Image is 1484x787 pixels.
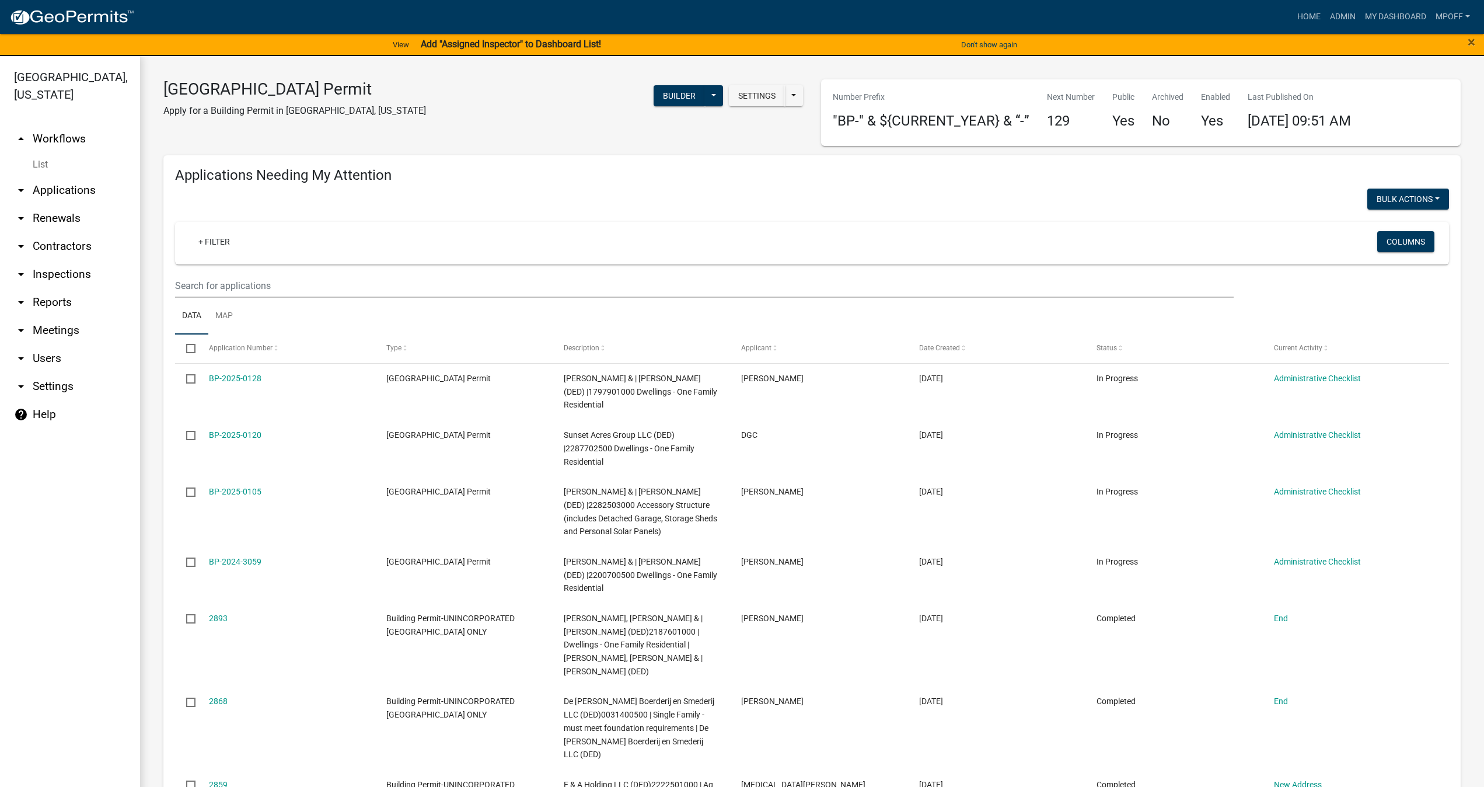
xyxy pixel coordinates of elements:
[1097,697,1136,706] span: Completed
[14,295,28,309] i: arrow_drop_down
[741,487,804,496] span: Matt Van Weelden
[1152,91,1183,103] p: Archived
[1274,430,1361,440] a: Administrative Checklist
[1097,557,1138,566] span: In Progress
[564,697,714,759] span: De K J Van Kooten Boerderij en Smederij LLC (DED)0031400500 | Single Family - must meet foundatio...
[1360,6,1431,28] a: My Dashboard
[1201,113,1230,130] h4: Yes
[386,697,515,719] span: Building Permit-UNINCORPORATED MARION COUNTY ONLY
[1377,231,1434,252] button: Columns
[1097,614,1136,623] span: Completed
[1097,487,1138,496] span: In Progress
[209,614,228,623] a: 2893
[919,344,960,352] span: Date Created
[209,344,273,352] span: Application Number
[14,408,28,422] i: help
[564,557,717,593] span: Clark, Howard F & | Clark, Christine L (DED) |2200700500 Dwellings - One Family Residential
[1367,189,1449,210] button: Bulk Actions
[175,335,197,363] datatable-header-cell: Select
[209,430,261,440] a: BP-2025-0120
[1248,91,1351,103] p: Last Published On
[14,239,28,253] i: arrow_drop_down
[919,557,943,566] span: 10/08/2024
[1201,91,1230,103] p: Enabled
[1248,113,1351,129] span: [DATE] 09:51 AM
[175,274,1234,298] input: Search for applications
[1152,113,1183,130] h4: No
[1112,113,1134,130] h4: Yes
[1274,487,1361,496] a: Administrative Checklist
[175,298,208,335] a: Data
[386,430,491,440] span: Marion County Building Permit
[564,614,703,676] span: Carter, Jenna Kane & | Carter, Michael James (DED)2187601000 | Dwellings - One Family Residential...
[1112,91,1134,103] p: Public
[388,35,414,54] a: View
[741,697,804,706] span: Jennifer Van Kooten
[14,323,28,337] i: arrow_drop_down
[1047,113,1095,130] h4: 129
[386,557,491,566] span: Marion County Building Permit
[163,104,426,118] p: Apply for a Building Permit in [GEOGRAPHIC_DATA], [US_STATE]
[14,379,28,393] i: arrow_drop_down
[189,231,239,252] a: + Filter
[1047,91,1095,103] p: Next Number
[197,335,375,363] datatable-header-cell: Application Number
[564,344,599,352] span: Description
[209,557,261,566] a: BP-2024-3059
[1274,557,1361,566] a: Administrative Checklist
[654,85,705,106] button: Builder
[919,614,943,623] span: 02/12/2024
[1097,430,1138,440] span: In Progress
[386,344,401,352] span: Type
[919,487,943,496] span: 07/15/2025
[833,91,1029,103] p: Number Prefix
[1097,374,1138,383] span: In Progress
[209,487,261,496] a: BP-2025-0105
[1293,6,1325,28] a: Home
[1468,34,1475,50] span: ×
[1274,344,1322,352] span: Current Activity
[14,211,28,225] i: arrow_drop_down
[741,344,771,352] span: Applicant
[209,697,228,706] a: 2868
[1468,35,1475,49] button: Close
[1325,6,1360,28] a: Admin
[175,167,1449,184] h4: Applications Needing My Attention
[741,374,804,383] span: David Whelan
[919,430,943,440] span: 08/05/2025
[386,374,491,383] span: Marion County Building Permit
[564,487,717,536] span: Van Weelden, Matthew S & | Van Weelden, Teresa L (DED) |2282503000 Accessory Structure (includes ...
[1097,344,1117,352] span: Status
[14,267,28,281] i: arrow_drop_down
[421,39,601,50] strong: Add "Assigned Inspector" to Dashboard List!
[1274,614,1288,623] a: End
[729,85,785,106] button: Settings
[833,113,1029,130] h4: "BP-" & ${CURRENT_YEAR} & “-”
[564,374,717,410] span: Whelan, David Mathew & | Whelan, Ashley Nichole (DED) |1797901000 Dwellings - One Family Residential
[14,183,28,197] i: arrow_drop_down
[1431,6,1475,28] a: mpoff
[956,35,1022,54] button: Don't show again
[163,79,426,99] h3: [GEOGRAPHIC_DATA] Permit
[386,614,515,636] span: Building Permit-UNINCORPORATED MARION COUNTY ONLY
[209,374,261,383] a: BP-2025-0128
[14,132,28,146] i: arrow_drop_up
[1274,374,1361,383] a: Administrative Checklist
[1274,697,1288,706] a: End
[919,697,943,706] span: 11/21/2023
[1085,335,1263,363] datatable-header-cell: Status
[741,430,757,440] span: DGC
[907,335,1085,363] datatable-header-cell: Date Created
[741,557,804,566] span: Christine
[730,335,907,363] datatable-header-cell: Applicant
[741,614,804,623] span: DAN
[375,335,553,363] datatable-header-cell: Type
[553,335,730,363] datatable-header-cell: Description
[564,430,694,466] span: Sunset Acres Group LLC (DED) |2287702500 Dwellings - One Family Residential
[208,298,240,335] a: Map
[919,374,943,383] span: 08/13/2025
[1263,335,1440,363] datatable-header-cell: Current Activity
[386,487,491,496] span: Marion County Building Permit
[14,351,28,365] i: arrow_drop_down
